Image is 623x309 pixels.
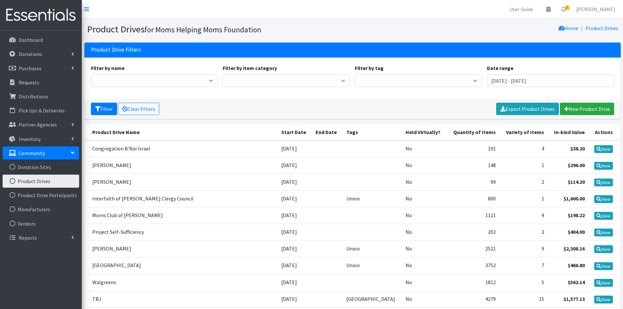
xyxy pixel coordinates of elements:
[594,279,613,287] a: View
[84,207,278,224] td: Moms Club of [PERSON_NAME]
[118,103,159,115] a: Clear Filters
[342,241,402,257] td: Union
[3,146,79,160] a: Community
[504,3,538,16] a: User Guide
[568,212,585,218] strong: $198.22
[500,157,548,174] td: 1
[563,245,585,252] strong: $2,308.16
[3,132,79,146] a: Inventory
[487,75,614,87] input: January 1, 2011 - December 31, 2011
[594,195,613,203] a: View
[277,274,312,291] td: [DATE]
[3,175,79,188] a: Product Drives
[447,140,500,157] td: 191
[84,157,278,174] td: [PERSON_NAME]
[91,46,141,53] h3: Product Drive Filters
[3,189,79,202] a: Product Drive Participants
[447,291,500,307] td: 4279
[223,64,277,72] label: Filter by item category
[500,224,548,241] td: 2
[565,6,569,10] span: 3
[145,25,261,34] small: for Moms Helping Moms Foundation
[84,224,278,241] td: Project Self-Sufficiency
[277,291,312,307] td: [DATE]
[402,124,447,140] th: Held Virtually?
[402,157,447,174] td: No
[447,190,500,207] td: 800
[355,64,384,72] label: Filter by tag
[312,124,342,140] th: End Date
[277,124,312,140] th: Start Date
[19,79,39,86] p: Requests
[84,124,278,140] th: Product Drive Name
[277,140,312,157] td: [DATE]
[3,161,79,174] a: Donation Sites
[342,190,402,207] td: Union
[84,257,278,274] td: [GEOGRAPHIC_DATA]
[3,62,79,75] a: Purchases
[3,76,79,89] a: Requests
[594,145,613,153] a: View
[570,145,585,152] strong: $38.20
[496,103,559,115] a: Export Product Drives
[594,162,613,170] a: View
[3,33,79,46] a: Dashboard
[84,140,278,157] td: Congregation B'Nai Israel
[500,207,548,224] td: 9
[3,90,79,103] a: Distributions
[594,179,613,186] a: View
[568,279,585,285] strong: $562.14
[402,257,447,274] td: No
[568,229,585,235] strong: $404.00
[277,174,312,190] td: [DATE]
[19,51,42,57] p: Donations
[500,257,548,274] td: 7
[87,24,350,35] h1: Product Drives
[563,296,585,302] strong: $1,577.13
[585,25,618,31] a: Product Drives
[447,207,500,224] td: 1121
[402,274,447,291] td: No
[594,296,613,303] a: View
[84,291,278,307] td: TBJ
[402,207,447,224] td: No
[402,174,447,190] td: No
[500,274,548,291] td: 5
[559,25,578,31] a: Home
[277,257,312,274] td: [DATE]
[447,124,500,140] th: Quantity of Items
[19,234,37,241] p: Reports
[594,212,613,220] a: View
[500,190,548,207] td: 1
[19,107,65,114] p: Pick Ups & Deliveries
[3,217,79,230] a: Vendors
[342,291,402,307] td: [GEOGRAPHIC_DATA]
[402,291,447,307] td: No
[277,190,312,207] td: [DATE]
[84,174,278,190] td: [PERSON_NAME]
[594,245,613,253] a: View
[91,103,117,115] button: Filter
[447,224,500,241] td: 202
[3,203,79,216] a: Manufacturers
[3,104,79,117] a: Pick Ups & Deliveries
[342,257,402,274] td: Union
[447,257,500,274] td: 3752
[3,4,79,26] img: HumanEssentials
[19,136,41,142] p: Inventory
[589,124,621,140] th: Actions
[3,231,79,244] a: Reports
[277,157,312,174] td: [DATE]
[19,93,48,100] p: Distributions
[568,179,585,185] strong: $114.20
[447,157,500,174] td: 148
[568,262,585,268] strong: $466.80
[447,174,500,190] td: 99
[19,121,57,128] p: Partner Agencies
[556,3,571,16] a: 3
[500,124,548,140] th: Variety of Items
[3,118,79,131] a: Partner Agencies
[447,274,500,291] td: 1812
[277,241,312,257] td: [DATE]
[571,3,620,16] a: [PERSON_NAME]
